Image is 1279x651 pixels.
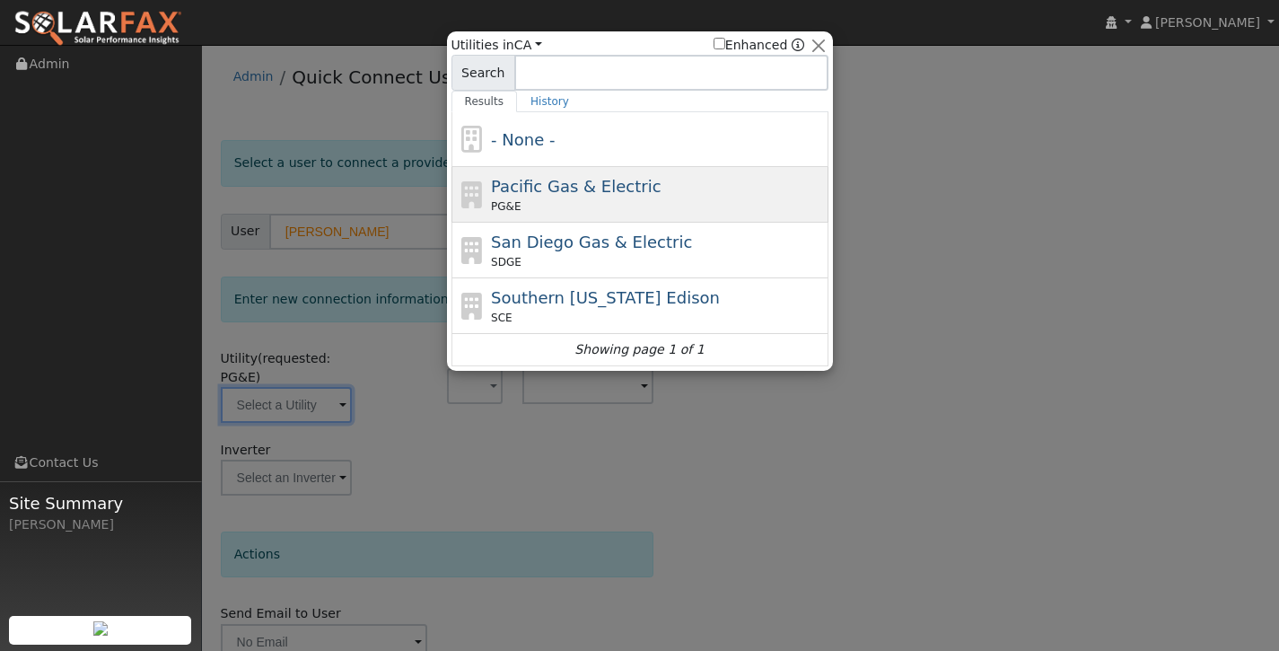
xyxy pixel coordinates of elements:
[9,515,192,534] div: [PERSON_NAME]
[491,130,555,149] span: - None -
[13,10,182,48] img: SolarFax
[491,198,521,215] span: PG&E
[714,36,805,55] span: Show enhanced providers
[491,254,521,270] span: SDGE
[451,55,515,91] span: Search
[514,38,542,52] a: CA
[491,177,661,196] span: Pacific Gas & Electric
[491,288,720,307] span: Southern [US_STATE] Edison
[792,38,804,52] a: Enhanced Providers
[517,91,583,112] a: History
[491,233,692,251] span: San Diego Gas & Electric
[714,38,725,49] input: Enhanced
[491,310,512,326] span: SCE
[1155,15,1260,30] span: [PERSON_NAME]
[451,91,518,112] a: Results
[451,36,542,55] span: Utilities in
[9,491,192,515] span: Site Summary
[714,36,788,55] label: Enhanced
[93,621,108,636] img: retrieve
[574,340,704,359] i: Showing page 1 of 1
